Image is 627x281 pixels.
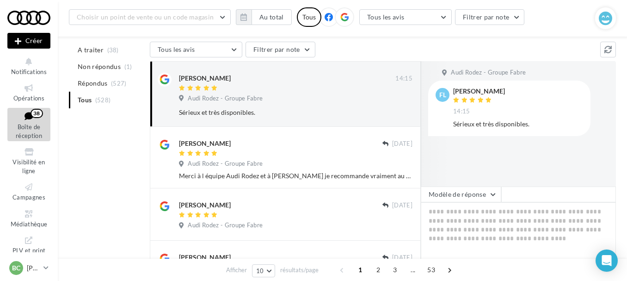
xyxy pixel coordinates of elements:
span: Audi Rodez - Groupe Fabre [451,69,526,77]
span: 1 [353,262,368,277]
span: Répondus [78,79,108,88]
span: résultats/page [280,266,319,275]
a: Médiathèque [7,207,50,230]
div: [PERSON_NAME] [179,253,231,262]
button: Modèle de réponse [421,187,501,202]
span: [DATE] [392,140,412,148]
span: A traiter [78,45,104,55]
span: 10 [256,267,264,275]
span: Audi Rodez - Groupe Fabre [188,94,263,103]
div: Open Intercom Messenger [596,250,618,272]
span: 2 [371,262,386,277]
button: Tous les avis [359,9,452,25]
span: PLV et print personnalisable [12,245,47,271]
a: BC [PERSON_NAME] [7,259,50,277]
div: Sérieux et très disponibles. [179,108,352,117]
span: Afficher [226,266,247,275]
a: Visibilité en ligne [7,145,50,176]
button: Créer [7,33,50,49]
div: [PERSON_NAME] [453,88,505,94]
span: [DATE] [392,201,412,210]
div: 38 [31,109,43,118]
button: Tous les avis [150,42,242,57]
div: Nouvelle campagne [7,33,50,49]
span: 3 [387,262,402,277]
div: [PERSON_NAME] [179,200,231,210]
button: Au total [252,9,292,25]
span: Boîte de réception [16,123,42,139]
button: Filtrer par note [246,42,315,57]
div: [PERSON_NAME] [179,139,231,148]
button: Au total [236,9,292,25]
span: Campagnes [12,194,45,201]
span: Visibilité en ligne [12,158,45,175]
span: ... [406,262,420,277]
span: Opérations [13,94,44,102]
a: PLV et print personnalisable [7,233,50,274]
div: [PERSON_NAME] [179,74,231,83]
span: Audi Rodez - Groupe Fabre [188,221,263,230]
span: 53 [424,262,439,277]
a: Campagnes [7,180,50,203]
a: Opérations [7,81,50,104]
span: Audi Rodez - Groupe Fabre [188,160,263,168]
button: Choisir un point de vente ou un code magasin [69,9,231,25]
span: Notifications [11,68,47,75]
a: Boîte de réception38 [7,108,50,142]
span: 14:15 [453,107,470,116]
div: Sérieux et très disponibles. [453,119,583,129]
span: (1) [124,63,132,70]
button: Notifications [7,55,50,77]
span: 14:15 [395,75,412,83]
span: [DATE] [392,254,412,262]
p: [PERSON_NAME] [27,263,40,273]
span: (527) [111,80,127,87]
span: (38) [107,46,119,54]
button: Filtrer par note [455,9,525,25]
span: Tous les avis [367,13,405,21]
span: BC [12,263,20,273]
button: 10 [252,264,276,277]
span: Non répondus [78,62,121,71]
span: Tous les avis [158,45,195,53]
div: Merci à l équipe Audi Rodez et à [PERSON_NAME] je recommande vraiment au top [179,171,412,181]
div: Tous [297,7,321,27]
span: FL [439,90,446,100]
span: Choisir un point de vente ou un code magasin [77,13,214,21]
span: Médiathèque [11,220,48,228]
